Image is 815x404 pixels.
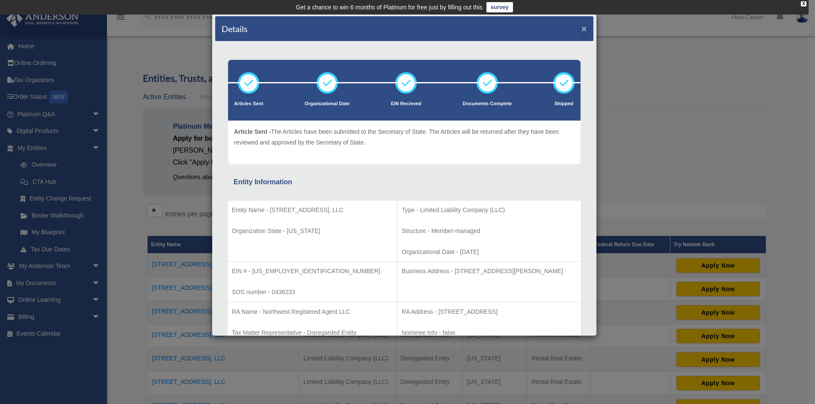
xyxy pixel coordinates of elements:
[232,266,393,277] p: EIN # - [US_EMPLOYER_IDENTIFICATION_NUMBER]
[391,100,421,108] p: EIN Recieved
[402,307,577,317] p: RA Address - [STREET_ADDRESS]
[553,100,575,108] p: Shipped
[232,226,393,236] p: Organization State - [US_STATE]
[305,100,350,108] p: Organizational Date
[234,100,263,108] p: Articles Sent
[232,205,393,215] p: Entity Name - [STREET_ADDRESS], LLC
[234,127,575,147] p: The Articles have been submitted to the Secretary of State. The Articles will be returned after t...
[462,100,512,108] p: Documents Complete
[801,1,806,6] div: close
[581,24,587,33] button: ×
[402,266,577,277] p: Business Address - [STREET_ADDRESS][PERSON_NAME]
[402,205,577,215] p: Type - Limited Liability Company (LLC)
[222,23,248,35] h4: Details
[402,327,577,338] p: Nominee Info - false
[234,128,271,135] span: Article Sent -
[402,226,577,236] p: Structure - Member-managed
[402,247,577,257] p: Organizational Date - [DATE]
[296,2,483,12] div: Get a chance to win 6 months of Platinum for free just by filling out this
[232,287,393,298] p: SOS number - 0436233
[486,2,513,12] a: survey
[234,176,575,188] div: Entity Information
[232,327,393,338] p: Tax Matter Representative - Disregarded Entity
[232,307,393,317] p: RA Name - Northwest Registered Agent LLC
